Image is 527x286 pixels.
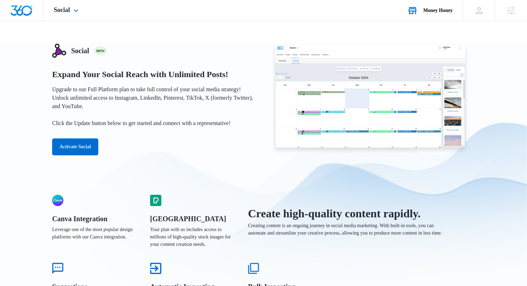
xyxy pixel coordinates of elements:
h5: Canva Integration [52,215,140,222]
h5: [GEOGRAPHIC_DATA] [150,215,238,222]
h3: Create high-quality content rapidly. [248,205,446,222]
div: account name [423,8,453,13]
p: Leverage one of the most popular design platforms with our Canva integration. [52,226,140,241]
h1: Expand Your Social Reach with Unlimited Posts! [52,69,228,80]
h3: Social [71,45,89,56]
button: Activate Social [52,138,98,155]
p: Your plan with us includes access to millions of high-quality stock images for your content creat... [150,226,238,248]
span: Social [54,6,70,14]
p: Creating content is an ongoing journey in social media marketing. With built-in tools, you can au... [248,222,446,237]
div: New [94,46,107,55]
p: Upgrade to our Full Platform plan to take full control of your social media strategy! Unlock unli... [52,85,256,128]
